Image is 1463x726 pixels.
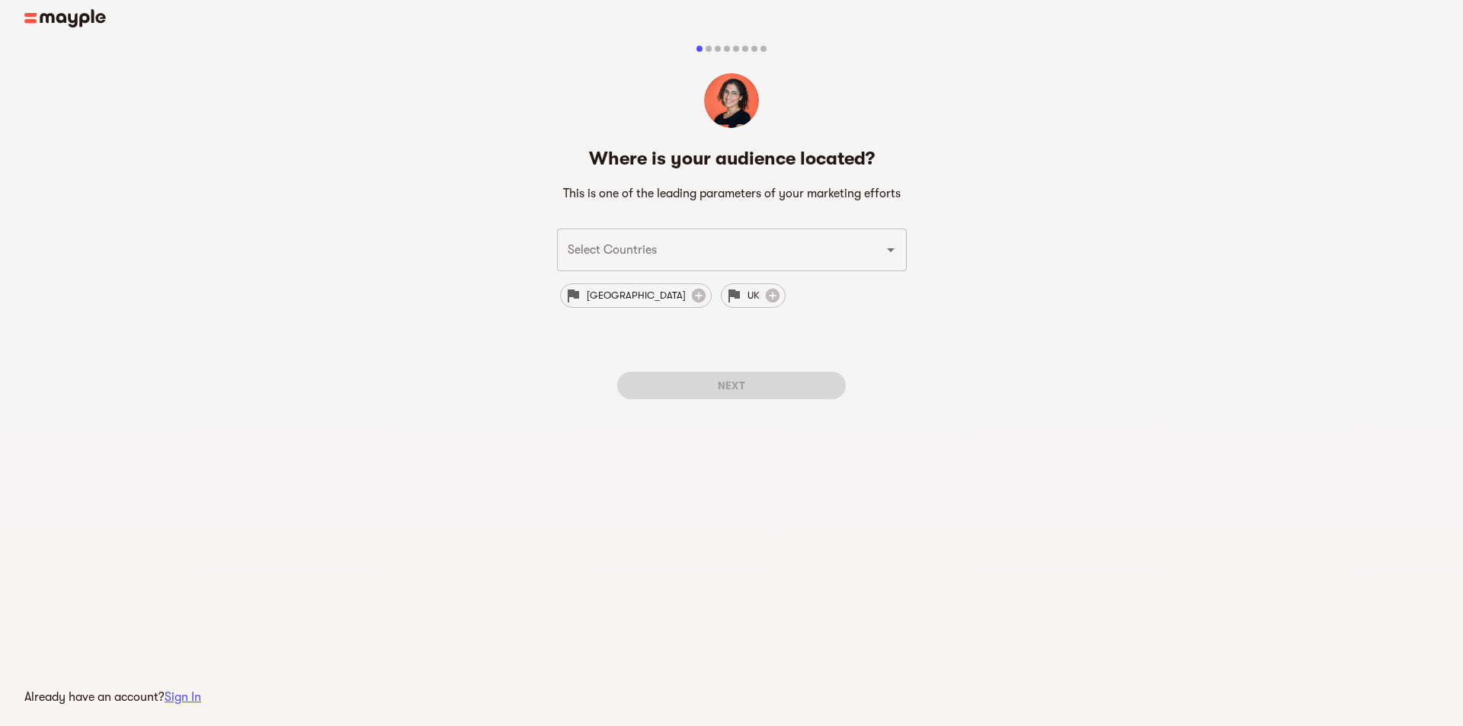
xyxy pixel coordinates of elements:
[578,286,695,305] span: [GEOGRAPHIC_DATA]
[560,283,712,308] div: [GEOGRAPHIC_DATA]
[880,239,901,261] button: Open
[564,235,857,264] input: Start typing to select target location
[721,283,786,308] div: UK
[165,690,201,704] a: Sign In
[24,9,106,27] img: Main logo
[563,183,901,204] h6: This is one of the leading parameters of your marketing efforts
[24,688,201,706] p: Already have an account?
[738,286,769,305] span: UK
[704,73,759,128] img: Rakefet
[563,146,901,171] h5: Where is your audience located?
